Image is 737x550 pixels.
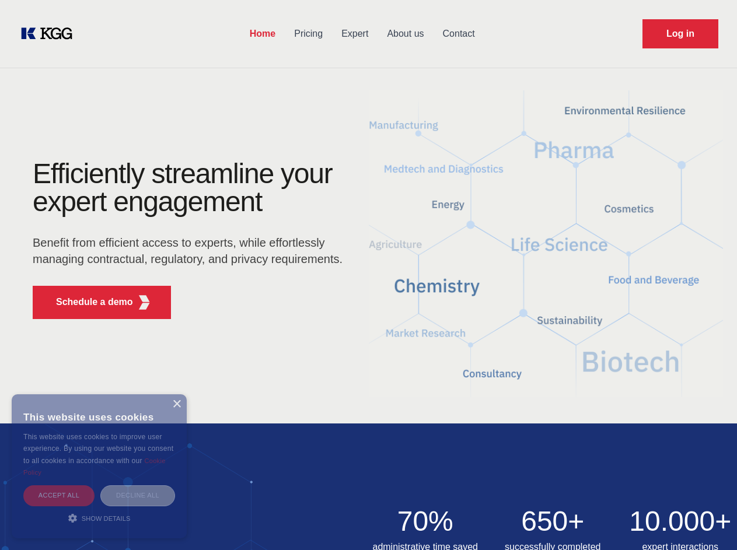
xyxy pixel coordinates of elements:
[100,485,175,506] div: Decline all
[82,515,131,522] span: Show details
[378,19,433,49] a: About us
[33,234,350,267] p: Benefit from efficient access to experts, while effortlessly managing contractual, regulatory, an...
[285,19,332,49] a: Pricing
[369,507,483,535] h2: 70%
[23,433,173,465] span: This website uses cookies to improve user experience. By using our website you consent to all coo...
[137,295,152,310] img: KGG Fifth Element RED
[240,19,285,49] a: Home
[23,485,95,506] div: Accept all
[434,19,484,49] a: Contact
[23,512,175,524] div: Show details
[56,295,133,309] p: Schedule a demo
[496,507,610,535] h2: 650+
[23,403,175,431] div: This website uses cookies
[332,19,378,49] a: Expert
[23,457,166,476] a: Cookie Policy
[33,286,171,319] button: Schedule a demoKGG Fifth Element RED
[369,76,724,412] img: KGG Fifth Element RED
[33,160,350,216] h1: Efficiently streamline your expert engagement
[172,400,181,409] div: Close
[19,24,82,43] a: KOL Knowledge Platform: Talk to Key External Experts (KEE)
[642,19,718,48] a: Request Demo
